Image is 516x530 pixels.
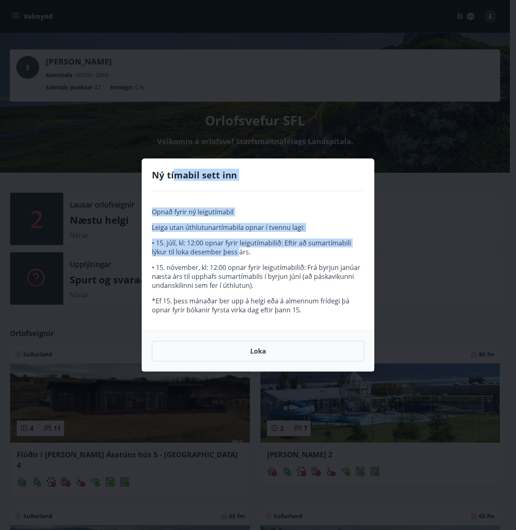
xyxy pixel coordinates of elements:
button: Loka [152,341,364,361]
p: • 15. júlí, kl: 12:00 opnar fyrir leigutímabilið: Eftir að sumartímabili lýkur til loka desember ... [152,238,364,256]
p: • 15. nóvember, kl: 12:00 opnar fyrir leigutímabilið: Frá byrjun janúar næsta árs til upphafs sum... [152,263,364,290]
p: Leiga utan úthlutunartímabila opnar í tvennu lagi: [152,223,364,232]
h4: Ný tímabil sett inn [152,169,364,181]
p: Opnað fyrir ný leigutímabil [152,207,364,216]
p: *Ef 15. þess mánaðar ber upp á helgi eða á almennum frídegi þá opnar fyrir bókanir fyrsta virka d... [152,296,364,314]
